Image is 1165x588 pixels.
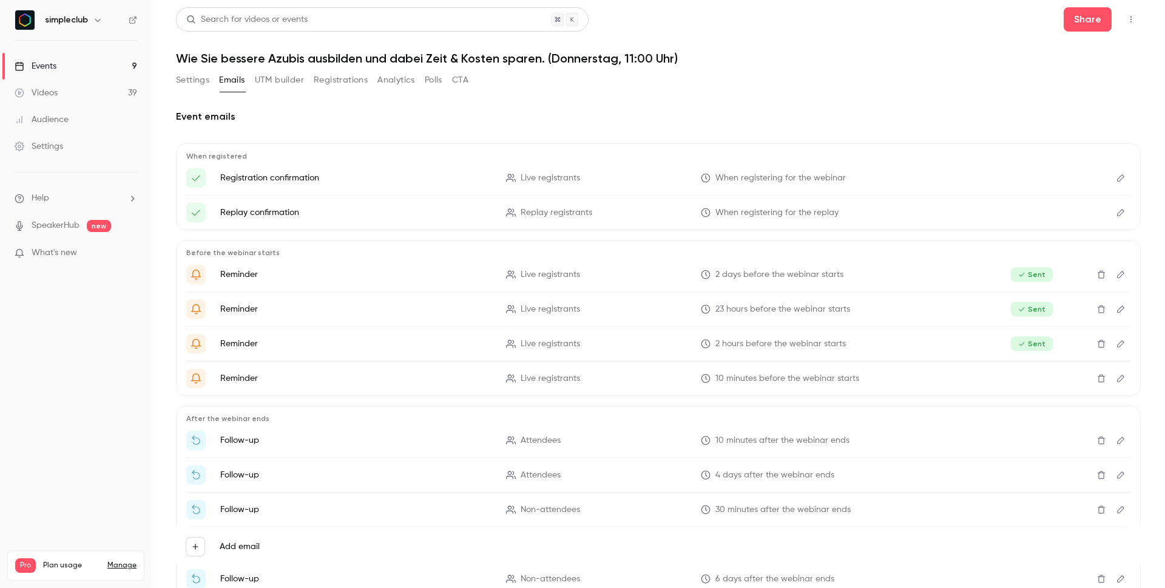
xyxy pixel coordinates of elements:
[1011,267,1053,282] span: Sent
[15,558,36,573] span: Pro
[186,13,308,26] div: Search for videos or events
[715,434,849,447] span: 10 minutes after the webinar ends
[186,431,1130,450] li: Vielen Dank für deine Teilnahme an "{{ event_name }}".
[715,303,850,316] span: 23 hours before the webinar starts
[186,168,1130,188] li: Hier ist dein Zugangslink zum Webinar "{{ event_name }}"!
[521,372,580,385] span: Live registrants
[15,87,58,99] div: Videos
[1092,431,1111,450] button: Delete
[15,10,35,30] img: simpleclub
[186,203,1130,222] li: Hier ist dein Zugangslink zum Webinar "{{ event_name }}"!
[715,573,834,586] span: 6 days after the webinar ends
[521,469,561,482] span: Attendees
[45,14,88,26] h6: simpleclub
[377,70,415,90] button: Analytics
[220,504,491,516] p: Follow-up
[314,70,368,90] button: Registrations
[15,114,69,126] div: Audience
[715,268,843,281] span: 2 days before the webinar starts
[1092,265,1111,284] button: Delete
[220,338,491,350] p: Reminder
[521,303,580,316] span: Live registrants
[220,207,491,219] p: Replay confirmation
[1111,299,1130,319] button: Edit
[186,334,1130,354] li: "{{ event_name }}" startet in Kürze – sichere dir jetzt deinen Platz live.
[176,109,1141,124] h2: Event emails
[220,573,491,585] p: Follow-up
[220,434,491,446] p: Follow-up
[219,70,245,90] button: Emails
[186,299,1130,319] li: Erinnerung: Morgen bist du beim Webinar mit simpleclub dabei.
[186,500,1130,519] li: Verpasst oder vorzeitig raus? Hier ist das Replay
[1092,369,1111,388] button: Delete
[452,70,468,90] button: CTA
[220,541,260,553] label: Add email
[715,372,859,385] span: 10 minutes before the webinar starts
[1111,465,1130,485] button: Edit
[15,60,56,72] div: Events
[1111,334,1130,354] button: Edit
[521,573,580,586] span: Non-attendees
[107,561,137,570] a: Manage
[186,151,1130,161] p: When registered
[715,504,851,516] span: 30 minutes after the webinar ends
[521,268,580,281] span: Live registrants
[176,70,209,90] button: Settings
[1011,302,1053,316] span: Sent
[186,248,1130,258] p: Before the webinar starts
[220,268,491,281] p: Reminder
[32,247,77,259] span: What's new
[220,303,491,315] p: Reminder
[220,469,491,481] p: Follow-up
[1111,265,1130,284] button: Edit
[521,207,592,219] span: Replay registrants
[1092,334,1111,354] button: Delete
[186,369,1130,388] li: Los geht’s: Dein Live-Webinar mit simpleclub beginnt gleich!
[1092,500,1111,519] button: Delete
[186,265,1130,284] li: Nicht vergessen – in 2 Tagen ist dein Webinar mit simpleclub '{{ event_name }}'.
[15,192,137,205] li: help-dropdown-opener
[220,172,491,184] p: Registration confirmation
[521,504,580,516] span: Non-attendees
[1092,299,1111,319] button: Delete
[1111,431,1130,450] button: Edit
[220,372,491,385] p: Reminder
[715,172,846,185] span: When registering for the webinar
[715,207,839,219] span: When registering for the replay
[1111,203,1130,222] button: Edit
[425,70,442,90] button: Polls
[87,220,111,232] span: new
[176,51,1141,66] h1: Wie Sie bessere Azubis ausbilden und dabei Zeit & Kosten sparen. (Donnerstag, 11:00 Uhr)
[1064,7,1112,32] button: Share
[521,434,561,447] span: Attendees
[32,219,79,232] a: SpeakerHub
[186,465,1130,485] li: Nächster Schritt: Deine individuelle Ausbildungslösung
[715,338,846,350] span: 2 hours before the webinar starts
[1111,168,1130,188] button: Edit
[123,248,137,259] iframe: Noticeable Trigger
[1092,465,1111,485] button: Delete
[521,172,580,185] span: Live registrants
[1111,369,1130,388] button: Edit
[1011,337,1053,351] span: Sent
[521,338,580,350] span: Live registrants
[43,561,100,570] span: Plan usage
[15,140,63,152] div: Settings
[186,414,1130,423] p: After the webinar ends
[32,192,49,205] span: Help
[255,70,304,90] button: UTM builder
[715,469,834,482] span: 4 days after the webinar ends
[1111,500,1130,519] button: Edit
